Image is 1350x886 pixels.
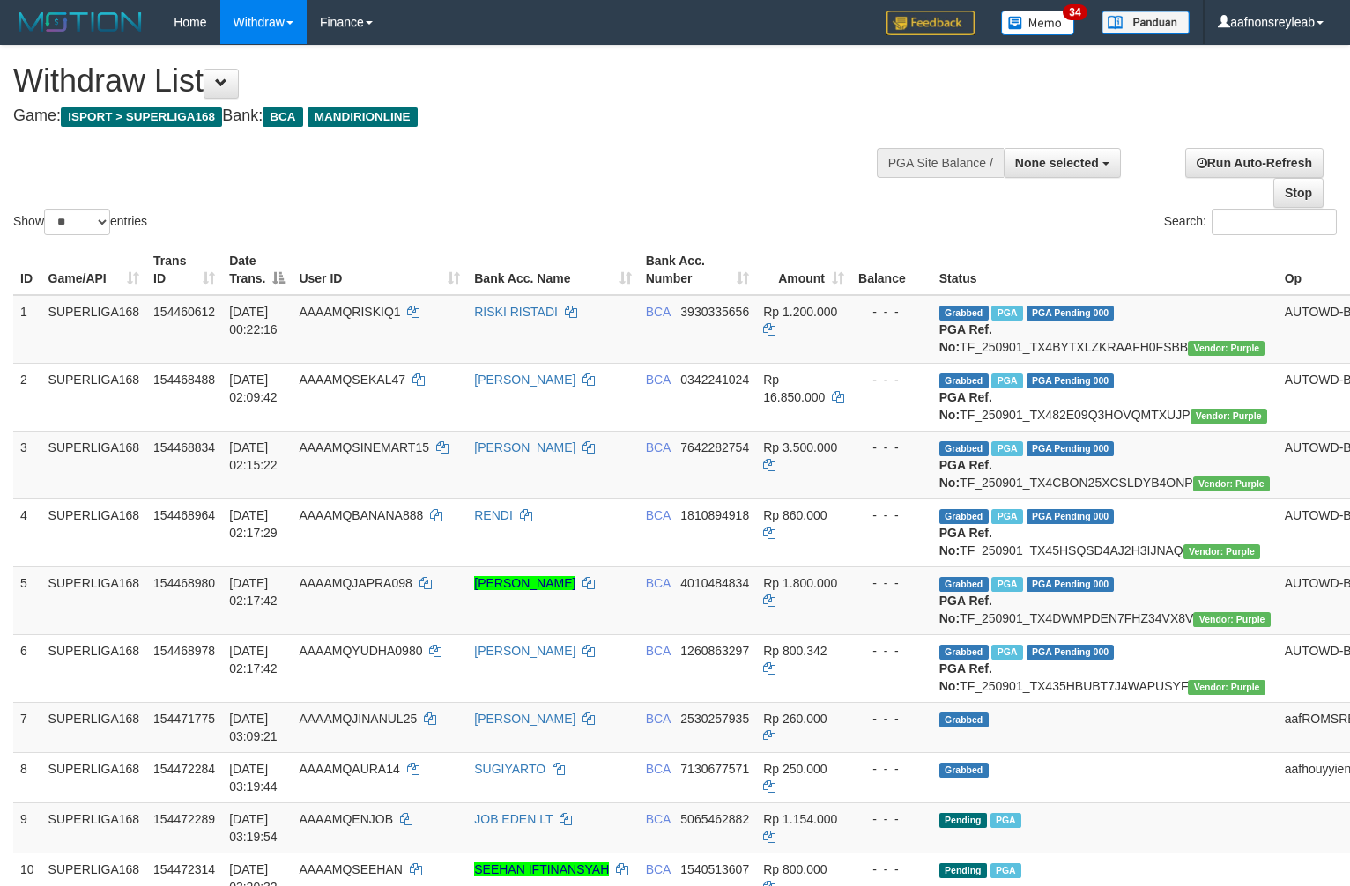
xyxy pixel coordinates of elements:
[932,295,1278,364] td: TF_250901_TX4BYTXLZKRAAFH0FSBB
[153,762,215,776] span: 154472284
[858,506,925,524] div: - - -
[939,509,989,524] span: Grabbed
[763,373,825,404] span: Rp 16.850.000
[13,9,147,35] img: MOTION_logo.png
[939,645,989,660] span: Grabbed
[13,295,41,364] td: 1
[153,305,215,319] span: 154460612
[229,440,278,472] span: [DATE] 02:15:22
[646,762,671,776] span: BCA
[1001,11,1075,35] img: Button%20Memo.svg
[851,245,932,295] th: Balance
[680,812,749,826] span: Copy 5065462882 to clipboard
[646,712,671,726] span: BCA
[308,107,418,127] span: MANDIRIONLINE
[858,642,925,660] div: - - -
[858,439,925,456] div: - - -
[939,526,992,557] b: PGA Ref. No:
[229,373,278,404] span: [DATE] 02:09:42
[939,322,992,354] b: PGA Ref. No:
[932,431,1278,498] td: TF_250901_TX4CBON25XCSLDYB4ONP
[13,498,41,566] td: 4
[932,498,1278,566] td: TF_250901_TX45HSQSD4AJ2H3IJNAQ
[1027,373,1115,388] span: PGA Pending
[680,508,749,522] span: Copy 1810894918 to clipboard
[680,440,749,454] span: Copy 7642282754 to clipboard
[229,762,278,794] span: [DATE] 03:19:44
[13,363,41,431] td: 2
[939,441,989,456] span: Grabbed
[1188,341,1265,356] span: Vendor URL: https://trx4.1velocity.biz
[939,863,987,878] span: Pending
[229,812,278,844] span: [DATE] 03:19:54
[41,363,147,431] td: SUPERLIGA168
[939,712,989,727] span: Grabbed
[763,712,827,726] span: Rp 260.000
[886,11,975,35] img: Feedback.jpg
[858,760,925,778] div: - - -
[858,860,925,878] div: - - -
[229,305,278,336] span: [DATE] 00:22:16
[13,802,41,853] td: 9
[299,862,402,876] span: AAAAMQSEEHAN
[932,634,1278,702] td: TF_250901_TX435HBUBT7J4WAPUSYF
[763,440,837,454] span: Rp 3.500.000
[1191,409,1267,424] span: Vendor URL: https://trx4.1velocity.biz
[1027,645,1115,660] span: PGA Pending
[680,373,749,387] span: Copy 0342241024 to clipboard
[41,431,147,498] td: SUPERLIGA168
[474,508,513,522] a: RENDI
[474,862,609,876] a: SEEHAN IFTINANSYAH
[646,373,671,387] span: BCA
[13,63,882,99] h1: Withdraw List
[474,762,545,776] a: SUGIYARTO
[229,712,278,743] span: [DATE] 03:09:21
[939,458,992,490] b: PGA Ref. No:
[61,107,222,127] span: ISPORT > SUPERLIGA168
[991,306,1022,321] span: Marked by aafnonsreyleab
[44,209,110,235] select: Showentries
[1185,148,1324,178] a: Run Auto-Refresh
[153,712,215,726] span: 154471775
[229,576,278,608] span: [DATE] 02:17:42
[41,245,147,295] th: Game/API: activate to sort column ascending
[939,813,987,828] span: Pending
[153,644,215,658] span: 154468978
[991,509,1022,524] span: Marked by aafchoeunmanni
[299,762,399,776] span: AAAAMQAURA14
[263,107,302,127] span: BCA
[646,508,671,522] span: BCA
[1273,178,1324,208] a: Stop
[646,576,671,590] span: BCA
[474,440,575,454] a: [PERSON_NAME]
[153,373,215,387] span: 154468488
[680,862,749,876] span: Copy 1540513607 to clipboard
[680,712,749,726] span: Copy 2530257935 to clipboard
[1027,577,1115,592] span: PGA Pending
[932,566,1278,634] td: TF_250901_TX4DWMPDEN7FHZ34VX8V
[991,441,1022,456] span: Marked by aafnonsreyleab
[1015,156,1099,170] span: None selected
[763,305,837,319] span: Rp 1.200.000
[474,576,575,590] a: [PERSON_NAME]
[1027,441,1115,456] span: PGA Pending
[1193,476,1270,491] span: Vendor URL: https://trx4.1velocity.biz
[1027,509,1115,524] span: PGA Pending
[991,645,1022,660] span: Marked by aafchoeunmanni
[474,373,575,387] a: [PERSON_NAME]
[299,812,393,826] span: AAAAMQENJOB
[939,390,992,422] b: PGA Ref. No:
[990,813,1021,828] span: Marked by aafnonsreyleab
[1183,544,1260,559] span: Vendor URL: https://trx4.1velocity.biz
[299,576,412,590] span: AAAAMQJAPRA098
[229,644,278,676] span: [DATE] 02:17:42
[1193,612,1270,627] span: Vendor URL: https://trx4.1velocity.biz
[153,508,215,522] span: 154468964
[1004,148,1121,178] button: None selected
[763,508,827,522] span: Rp 860.000
[13,107,882,125] h4: Game: Bank:
[13,634,41,702] td: 6
[1063,4,1087,20] span: 34
[756,245,851,295] th: Amount: activate to sort column ascending
[680,305,749,319] span: Copy 3930335656 to clipboard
